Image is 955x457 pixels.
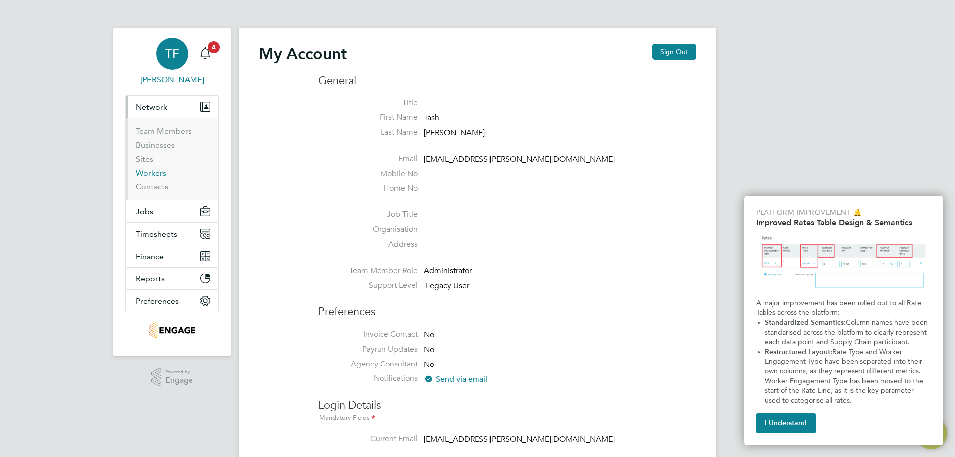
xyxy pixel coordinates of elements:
div: Improved Rate Table Semantics [744,196,943,445]
p: A major improvement has been rolled out to all Rate Tables across the platform: [756,298,931,318]
span: [PERSON_NAME] [424,128,485,138]
span: 4 [208,41,220,53]
img: damiagroup-logo-retina.png [149,322,195,338]
span: Jobs [136,207,153,216]
h3: General [318,74,696,88]
label: Title [318,98,418,108]
label: Agency Consultant [318,359,418,369]
h2: Improved Rates Table Design & Semantics [756,218,931,227]
a: Businesses [136,140,175,150]
label: Mobile No [318,169,418,179]
img: Updated Rates Table Design & Semantics [756,231,931,294]
a: Go to home page [125,322,219,338]
span: Send via email [424,374,487,384]
strong: Standardized Semantics: [765,318,846,327]
span: [EMAIL_ADDRESS][PERSON_NAME][DOMAIN_NAME] [424,154,615,164]
span: No [424,360,434,369]
span: No [424,330,434,340]
h3: Preferences [318,295,696,319]
label: Invoice Contact [318,329,418,340]
label: Organisation [318,224,418,235]
span: Legacy User [426,281,469,291]
p: Platform Improvement 🔔 [756,208,931,218]
label: Home No [318,183,418,194]
label: Team Member Role [318,266,418,276]
span: Engage [165,376,193,385]
span: [EMAIL_ADDRESS][PERSON_NAME][DOMAIN_NAME] [424,434,615,444]
button: I Understand [756,413,816,433]
span: Tash [424,113,439,123]
label: First Name [318,112,418,123]
label: Support Level [318,280,418,291]
label: Email [318,154,418,164]
span: Finance [136,252,164,261]
a: Sites [136,154,153,164]
strong: Restructured Layout: [765,348,832,356]
span: Rate Type and Worker Engagement Type have been separated into their own columns, as they represen... [765,348,925,405]
button: Sign Out [652,44,696,60]
a: Workers [136,168,166,178]
label: Job Title [318,209,418,220]
span: Reports [136,274,165,283]
span: Tash Fletcher [125,74,219,86]
div: Administrator [424,266,518,276]
span: TF [165,47,179,60]
span: Preferences [136,296,179,306]
span: No [424,345,434,355]
nav: Main navigation [113,28,231,356]
label: Current Email [318,434,418,444]
div: Mandatory Fields [318,413,696,424]
label: Last Name [318,127,418,138]
h3: Login Details [318,388,696,424]
a: Contacts [136,182,168,191]
label: Payrun Updates [318,344,418,355]
h2: My Account [259,44,347,64]
span: Powered by [165,368,193,376]
a: Team Members [136,126,191,136]
span: Timesheets [136,229,177,239]
a: Go to account details [125,38,219,86]
label: Address [318,239,418,250]
label: Notifications [318,373,418,384]
span: Network [136,102,167,112]
span: Column names have been standarised across the platform to clearly represent each data point and S... [765,318,930,346]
